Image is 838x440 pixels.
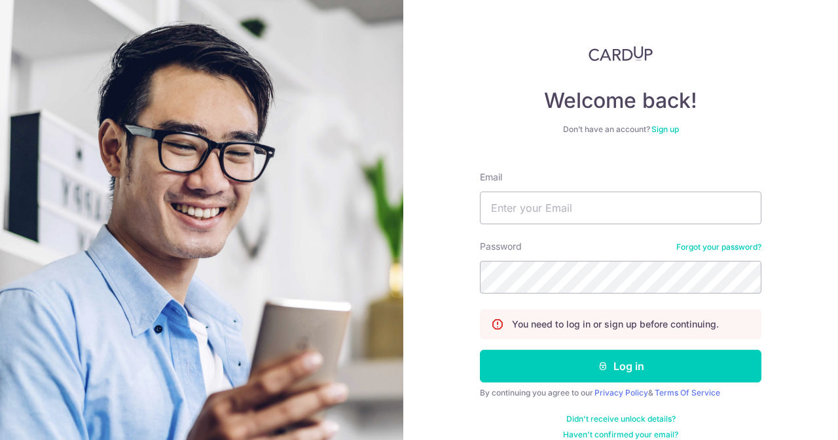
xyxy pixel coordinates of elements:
a: Didn't receive unlock details? [566,414,676,424]
h4: Welcome back! [480,88,761,114]
input: Enter your Email [480,192,761,224]
img: CardUp Logo [589,46,653,61]
div: By continuing you agree to our & [480,388,761,398]
div: Don’t have an account? [480,124,761,135]
a: Haven't confirmed your email? [563,430,678,440]
a: Privacy Policy [594,388,648,398]
a: Forgot your password? [676,242,761,252]
p: You need to log in or sign up before continuing. [512,318,719,331]
a: Sign up [651,124,679,134]
label: Password [480,240,522,253]
button: Log in [480,350,761,382]
label: Email [480,171,502,184]
a: Terms Of Service [655,388,720,398]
